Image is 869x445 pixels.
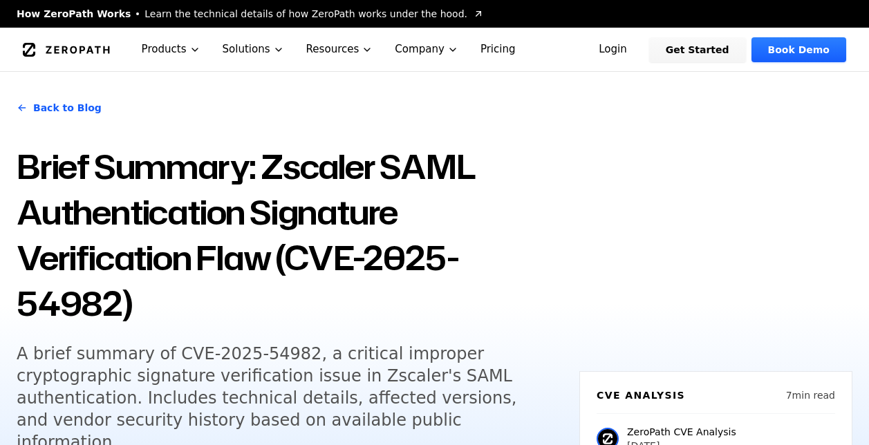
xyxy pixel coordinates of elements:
[649,37,746,62] a: Get Started
[627,425,736,439] p: ZeroPath CVE Analysis
[295,28,384,71] button: Resources
[17,7,131,21] span: How ZeroPath Works
[144,7,467,21] span: Learn the technical details of how ZeroPath works under the hood.
[131,28,212,71] button: Products
[597,388,685,402] h6: CVE Analysis
[582,37,644,62] a: Login
[384,28,469,71] button: Company
[17,144,563,326] h1: Brief Summary: Zscaler SAML Authentication Signature Verification Flaw (CVE-2025-54982)
[17,88,102,127] a: Back to Blog
[17,7,484,21] a: How ZeroPath WorksLearn the technical details of how ZeroPath works under the hood.
[212,28,295,71] button: Solutions
[469,28,527,71] a: Pricing
[751,37,846,62] a: Book Demo
[786,388,835,402] p: 7 min read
